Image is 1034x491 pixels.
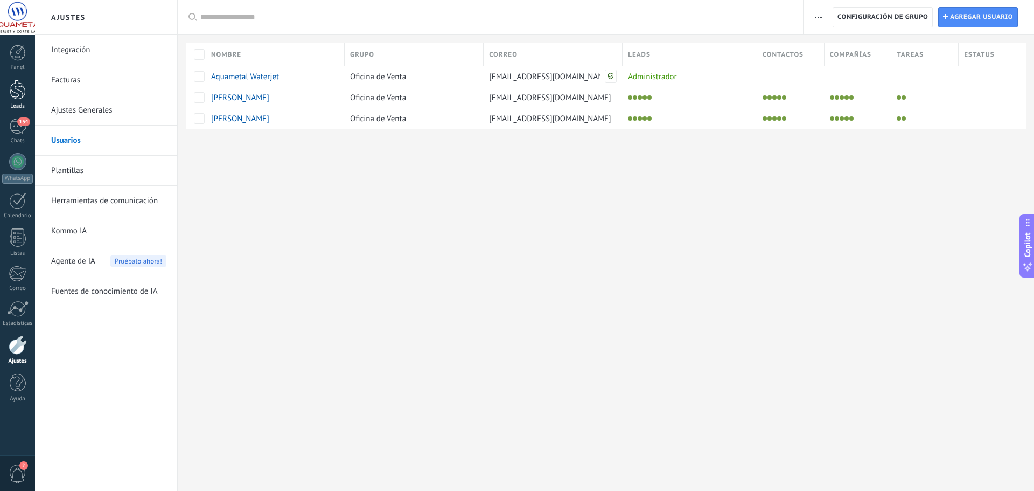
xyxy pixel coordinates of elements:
[51,216,166,246] a: Kommo IA
[2,174,33,184] div: WhatsApp
[350,50,374,60] span: Grupo
[628,116,632,121] li: Instalar
[767,95,772,100] li: Examinar
[763,50,804,60] span: Contactos
[489,50,518,60] span: Correo
[2,396,33,403] div: Ayuda
[51,246,95,276] span: Agente de IA
[830,95,834,100] li: Instalar
[811,7,826,27] button: Más
[345,66,478,87] div: Oficina de Venta
[642,95,647,100] li: Eliminar
[833,7,933,27] button: Configuración de grupo
[623,66,752,87] div: Administrador
[211,93,269,103] span: Jazmín Servín
[51,65,166,95] a: Facturas
[638,95,642,100] li: Editar
[840,95,844,100] li: Editar
[772,116,777,121] li: Editar
[638,116,642,121] li: Editar
[767,116,772,121] li: Examinar
[964,50,994,60] span: Estatus
[897,116,901,121] li: Editar
[902,95,906,100] li: Eliminar
[51,156,166,186] a: Plantillas
[628,50,651,60] span: Leads
[345,87,478,108] div: Oficina de Venta
[782,95,786,100] li: Exportar
[489,72,611,82] span: [EMAIL_ADDRESS][DOMAIN_NAME]
[642,116,647,121] li: Eliminar
[763,95,767,100] li: Instalar
[2,137,33,144] div: Chats
[35,35,177,65] li: Integración
[835,95,839,100] li: Examinar
[51,276,166,307] a: Fuentes de conocimiento de IA
[763,116,767,121] li: Instalar
[633,116,637,121] li: Examinar
[35,186,177,216] li: Herramientas de comunicación
[51,126,166,156] a: Usuarios
[902,116,906,121] li: Eliminar
[628,95,632,100] li: Instalar
[35,126,177,156] li: Usuarios
[849,116,854,121] li: Exportar
[2,103,33,110] div: Leads
[840,116,844,121] li: Editar
[35,216,177,246] li: Kommo IA
[35,156,177,186] li: Plantillas
[345,108,478,129] div: Oficina de Venta
[51,186,166,216] a: Herramientas de comunicación
[489,93,611,103] span: [EMAIL_ADDRESS][DOMAIN_NAME]
[35,276,177,306] li: Fuentes de conocimiento de IA
[777,116,781,121] li: Eliminar
[897,50,924,60] span: Tareas
[844,116,849,121] li: Eliminar
[647,95,652,100] li: Exportar
[938,7,1018,27] a: Agregar usuario
[211,72,279,82] span: Aquametal Waterjet
[777,95,781,100] li: Eliminar
[830,116,834,121] li: Instalar
[849,95,854,100] li: Exportar
[489,114,611,124] span: [EMAIL_ADDRESS][DOMAIN_NAME]
[350,72,406,82] span: Oficina de Venta
[633,95,637,100] li: Examinar
[35,65,177,95] li: Facturas
[51,246,166,276] a: Agente de IAPruébalo ahora!
[1022,232,1033,257] span: Copilot
[782,116,786,121] li: Exportar
[2,285,33,292] div: Correo
[837,8,928,27] span: Configuración de grupo
[110,255,166,267] span: Pruébalo ahora!
[211,114,269,124] span: Gustavo Ibarra
[772,95,777,100] li: Editar
[830,50,871,60] span: Compañías
[350,93,406,103] span: Oficina de Venta
[51,95,166,126] a: Ajustes Generales
[897,95,901,100] li: Editar
[19,461,28,470] span: 2
[2,212,33,219] div: Calendario
[350,114,406,124] span: Oficina de Venta
[647,116,652,121] li: Exportar
[950,8,1013,27] span: Agregar usuario
[844,95,849,100] li: Eliminar
[2,64,33,71] div: Panel
[211,50,241,60] span: Nombre
[17,117,30,126] span: 154
[35,246,177,276] li: Agente de IA
[35,95,177,126] li: Ajustes Generales
[2,358,33,365] div: Ajustes
[2,250,33,257] div: Listas
[2,320,33,327] div: Estadísticas
[51,35,166,65] a: Integración
[835,116,839,121] li: Examinar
